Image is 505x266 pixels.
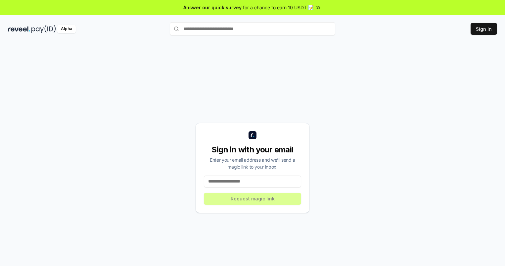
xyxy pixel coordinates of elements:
img: reveel_dark [8,25,30,33]
span: for a chance to earn 10 USDT 📝 [243,4,314,11]
div: Enter your email address and we’ll send a magic link to your inbox. [204,156,301,170]
div: Sign in with your email [204,144,301,155]
img: pay_id [31,25,56,33]
span: Answer our quick survey [183,4,242,11]
div: Alpha [57,25,76,33]
button: Sign In [471,23,497,35]
img: logo_small [249,131,256,139]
